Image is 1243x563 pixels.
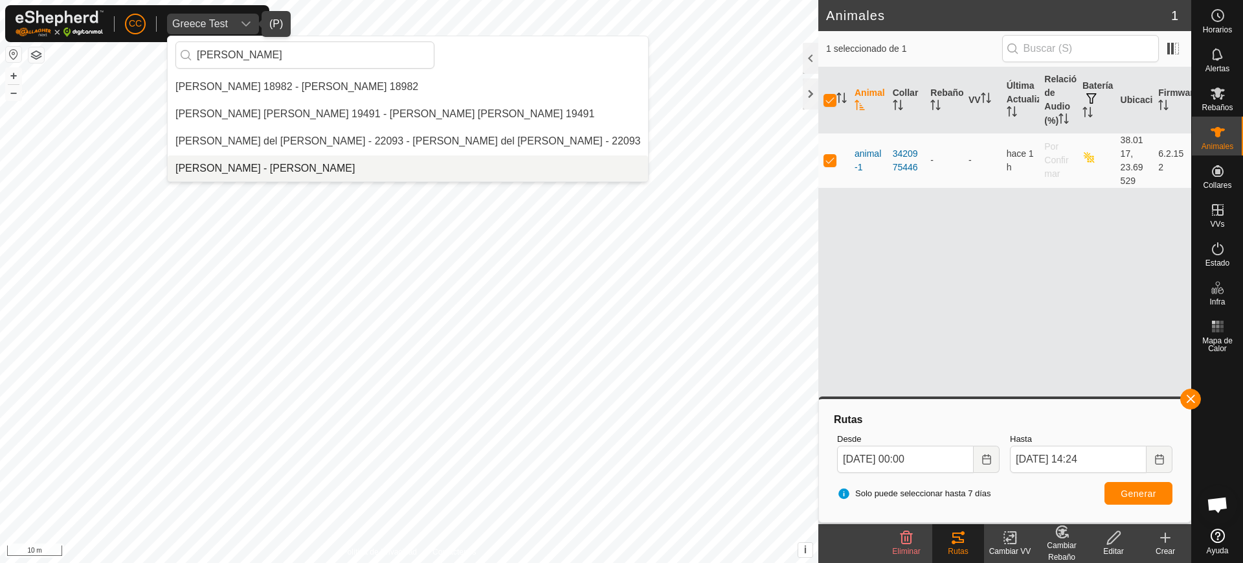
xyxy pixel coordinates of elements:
[1198,485,1237,524] div: Chat abierto
[6,47,21,62] button: Restablecer Mapa
[6,85,21,100] button: –
[1153,67,1191,133] th: Firmware
[1202,143,1233,150] span: Animales
[1007,148,1034,172] span: 18 sept 2025, 14:07
[984,546,1036,557] div: Cambiar VV
[1115,133,1154,188] td: 38.0117, 23.69529
[925,67,963,133] th: Rebaño
[16,10,104,37] img: Logo Gallagher
[129,17,142,30] span: CC
[826,42,1002,56] span: 1 seleccionado de 1
[168,74,648,181] ul: Option List
[168,74,648,100] li: Fernando Pilart Medina 18982
[1002,67,1040,133] th: Última Actualización
[168,155,648,181] li: Pilar Villegas Susaeta
[1077,67,1115,133] th: Batería
[804,544,807,555] span: i
[1010,433,1172,446] label: Hasta
[981,95,991,105] p-sorticon: Activar para ordenar
[893,102,903,112] p-sorticon: Activar para ordenar
[836,95,847,105] p-sorticon: Activar para ordenar
[28,47,44,63] button: Capas del Mapa
[1007,108,1017,119] p-sorticon: Activar para ordenar
[1058,115,1069,126] p-sorticon: Activar para ordenar
[175,133,640,149] div: [PERSON_NAME] del [PERSON_NAME] - 22093 - [PERSON_NAME] del [PERSON_NAME] - 22093
[168,101,648,127] li: Maria del Pilar Mata Alejos 19491
[837,433,1000,446] label: Desde
[892,547,920,556] span: Eliminar
[1207,547,1229,555] span: Ayuda
[1044,141,1068,179] span: Por Confirmar
[849,67,888,133] th: Animal
[1203,181,1231,189] span: Collares
[888,67,926,133] th: Collar
[1104,482,1172,505] button: Generar
[175,41,434,69] input: Buscar por región, país, empresa o propiedad
[932,546,984,557] div: Rutas
[974,446,1000,473] button: Choose Date
[832,412,1178,428] div: Rutas
[1205,65,1229,73] span: Alertas
[826,8,1171,23] h2: Animales
[175,161,355,176] div: [PERSON_NAME] - [PERSON_NAME]
[963,67,1002,133] th: VV
[1039,67,1077,133] th: Relación de Audio (%)
[1203,26,1232,34] span: Horarios
[342,546,417,558] a: Política de Privacidad
[1153,133,1191,188] td: 6.2.152
[167,14,233,34] span: Greece Test
[1115,67,1154,133] th: Ubicación
[175,106,594,122] div: [PERSON_NAME] [PERSON_NAME] 19491 - [PERSON_NAME] [PERSON_NAME] 19491
[175,79,418,95] div: [PERSON_NAME] 18982 - [PERSON_NAME] 18982
[798,543,812,557] button: i
[969,155,972,165] app-display-virtual-paddock-transition: -
[1202,104,1233,111] span: Rebaños
[1036,540,1088,563] div: Cambiar Rebaño
[6,68,21,84] button: +
[1210,220,1224,228] span: VVs
[233,14,259,34] div: dropdown trigger
[1209,298,1225,306] span: Infra
[893,147,921,174] div: 3420975446
[1158,102,1169,112] p-sorticon: Activar para ordenar
[930,154,958,167] div: -
[837,487,991,500] span: Solo puede seleccionar hasta 7 días
[1082,109,1093,119] p-sorticon: Activar para ordenar
[1192,523,1243,560] a: Ayuda
[1171,6,1178,25] span: 1
[1002,35,1159,62] input: Buscar (S)
[168,128,648,154] li: Maria del Pilar Nunez Ramos - 22093
[1205,259,1229,267] span: Estado
[1147,446,1172,473] button: Choose Date
[1195,337,1240,352] span: Mapa de Calor
[855,102,865,112] p-sorticon: Activar para ordenar
[1139,546,1191,557] div: Crear
[432,546,476,558] a: Contáctenos
[930,102,941,112] p-sorticon: Activar para ordenar
[1088,546,1139,557] div: Editar
[1121,488,1156,499] span: Generar
[855,147,882,174] span: animal-1
[172,19,228,29] div: Greece Test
